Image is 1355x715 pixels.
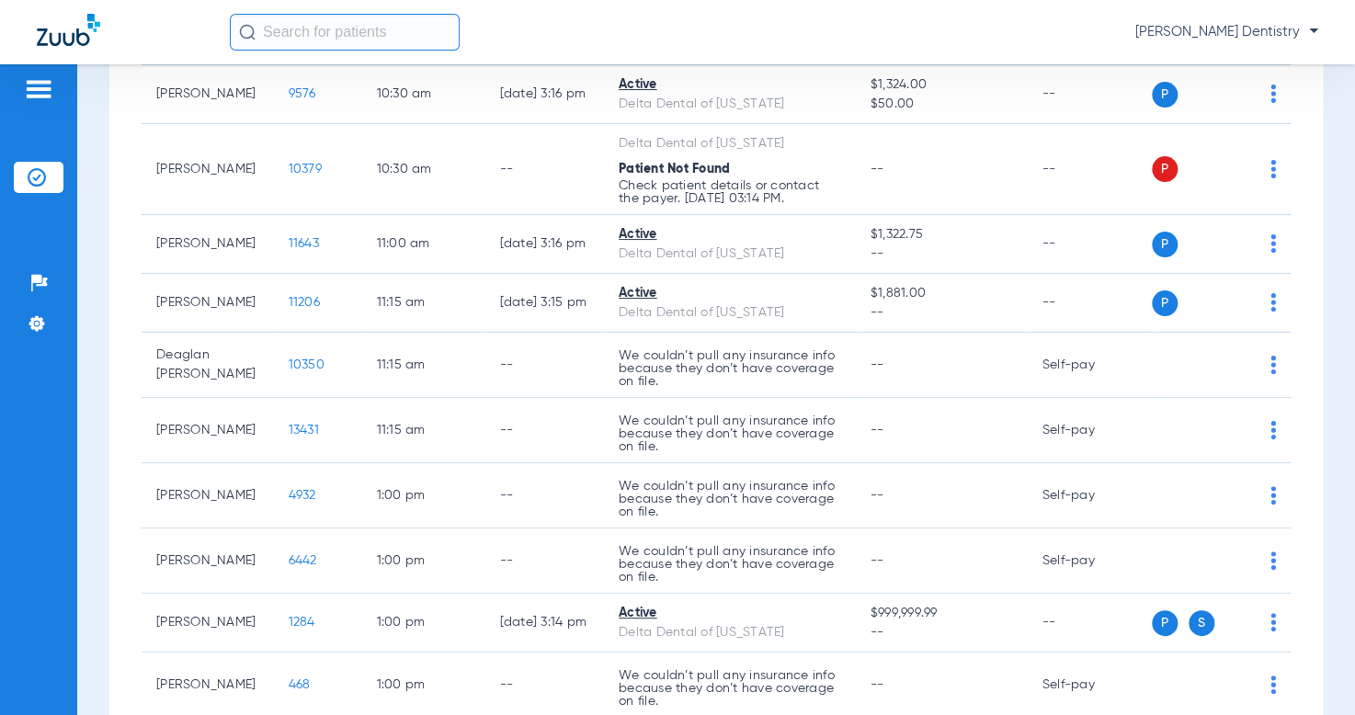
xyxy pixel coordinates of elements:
[485,124,605,215] td: --
[24,78,53,100] img: hamburger-icon
[1270,85,1276,103] img: group-dot-blue.svg
[619,179,841,205] p: Check patient details or contact the payer. [DATE] 03:14 PM.
[289,489,316,502] span: 4932
[485,215,605,274] td: [DATE] 3:16 PM
[1028,333,1152,398] td: Self-pay
[37,14,100,46] img: Zuub Logo
[1028,215,1152,274] td: --
[239,24,256,40] img: Search Icon
[142,594,274,653] td: [PERSON_NAME]
[289,163,322,176] span: 10379
[1135,23,1318,41] span: [PERSON_NAME] Dentistry
[1152,610,1178,636] span: P
[485,333,605,398] td: --
[1028,594,1152,653] td: --
[1152,232,1178,257] span: P
[142,398,274,463] td: [PERSON_NAME]
[289,678,311,691] span: 468
[142,463,274,528] td: [PERSON_NAME]
[619,349,841,388] p: We couldn’t pull any insurance info because they don’t have coverage on file.
[362,463,485,528] td: 1:00 PM
[1028,274,1152,333] td: --
[142,215,274,274] td: [PERSON_NAME]
[619,284,841,303] div: Active
[619,134,841,153] div: Delta Dental of [US_STATE]
[289,87,316,100] span: 9576
[871,424,884,437] span: --
[1028,398,1152,463] td: Self-pay
[1263,627,1355,715] iframe: Chat Widget
[1270,613,1276,631] img: group-dot-blue.svg
[1270,234,1276,253] img: group-dot-blue.svg
[485,274,605,333] td: [DATE] 3:15 PM
[362,274,485,333] td: 11:15 AM
[871,554,884,567] span: --
[619,303,841,323] div: Delta Dental of [US_STATE]
[362,594,485,653] td: 1:00 PM
[142,124,274,215] td: [PERSON_NAME]
[362,528,485,594] td: 1:00 PM
[289,616,315,629] span: 1284
[619,669,841,708] p: We couldn’t pull any insurance info because they don’t have coverage on file.
[1028,463,1152,528] td: Self-pay
[289,424,319,437] span: 13431
[362,65,485,124] td: 10:30 AM
[871,95,1013,114] span: $50.00
[362,124,485,215] td: 10:30 AM
[871,284,1013,303] span: $1,881.00
[485,398,605,463] td: --
[871,303,1013,323] span: --
[619,604,841,623] div: Active
[871,75,1013,95] span: $1,324.00
[1028,528,1152,594] td: Self-pay
[142,528,274,594] td: [PERSON_NAME]
[485,594,605,653] td: [DATE] 3:14 PM
[871,244,1013,264] span: --
[1152,156,1178,182] span: P
[1270,486,1276,505] img: group-dot-blue.svg
[362,398,485,463] td: 11:15 AM
[871,358,884,371] span: --
[1028,124,1152,215] td: --
[1270,293,1276,312] img: group-dot-blue.svg
[871,604,1013,623] span: $999,999.99
[485,528,605,594] td: --
[619,163,730,176] span: Patient Not Found
[142,333,274,398] td: Deaglan [PERSON_NAME]
[485,65,605,124] td: [DATE] 3:16 PM
[619,414,841,453] p: We couldn’t pull any insurance info because they don’t have coverage on file.
[871,163,884,176] span: --
[871,225,1013,244] span: $1,322.75
[289,358,325,371] span: 10350
[871,623,1013,642] span: --
[1152,290,1178,316] span: P
[142,65,274,124] td: [PERSON_NAME]
[289,296,320,309] span: 11206
[619,480,841,518] p: We couldn’t pull any insurance info because they don’t have coverage on file.
[230,14,460,51] input: Search for patients
[619,225,841,244] div: Active
[871,678,884,691] span: --
[1270,551,1276,570] img: group-dot-blue.svg
[362,215,485,274] td: 11:00 AM
[619,95,841,114] div: Delta Dental of [US_STATE]
[871,489,884,502] span: --
[619,623,841,642] div: Delta Dental of [US_STATE]
[619,545,841,584] p: We couldn’t pull any insurance info because they don’t have coverage on file.
[1270,160,1276,178] img: group-dot-blue.svg
[1028,65,1152,124] td: --
[362,333,485,398] td: 11:15 AM
[142,274,274,333] td: [PERSON_NAME]
[1189,610,1214,636] span: S
[619,244,841,264] div: Delta Dental of [US_STATE]
[1270,421,1276,439] img: group-dot-blue.svg
[289,237,319,250] span: 11643
[1152,82,1178,108] span: P
[485,463,605,528] td: --
[289,554,317,567] span: 6442
[619,75,841,95] div: Active
[1270,356,1276,374] img: group-dot-blue.svg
